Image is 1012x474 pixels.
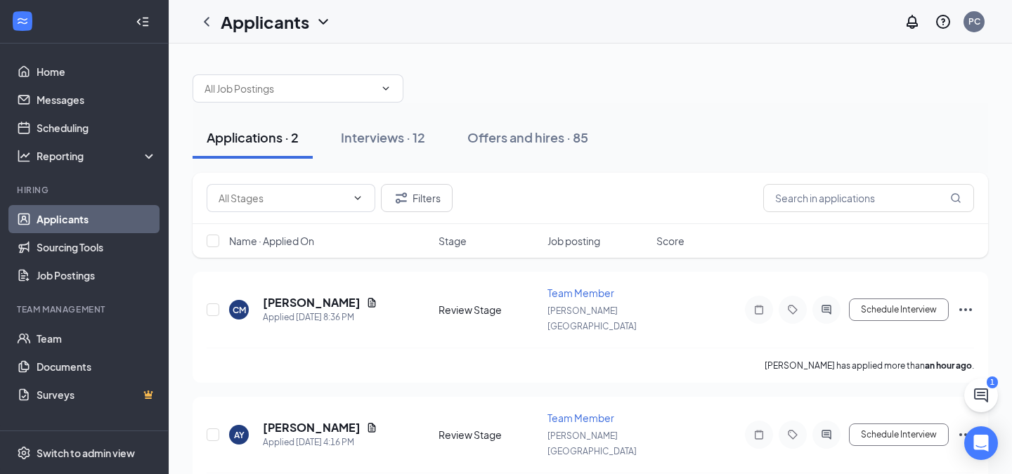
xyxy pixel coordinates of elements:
svg: Filter [393,190,410,206]
span: Stage [439,234,467,248]
svg: Settings [17,446,31,460]
svg: Tag [784,429,801,440]
input: All Job Postings [205,81,375,96]
svg: Document [366,422,377,433]
div: PC [968,15,980,27]
svg: Note [751,304,767,315]
svg: Tag [784,304,801,315]
span: Score [656,234,685,248]
div: Switch to admin view [37,446,135,460]
svg: Note [751,429,767,440]
a: Messages [37,86,157,114]
a: Scheduling [37,114,157,142]
div: Review Stage [439,303,539,317]
div: Interviews · 12 [341,129,425,146]
svg: Analysis [17,149,31,163]
span: [PERSON_NAME][GEOGRAPHIC_DATA] [547,305,637,331]
h5: [PERSON_NAME] [263,420,361,435]
h5: [PERSON_NAME] [263,295,361,310]
span: Name · Applied On [229,234,314,248]
svg: WorkstreamLogo [15,14,30,28]
h1: Applicants [221,10,309,34]
button: Filter Filters [381,184,453,212]
svg: ActiveChat [818,429,835,440]
a: Documents [37,353,157,381]
svg: Document [366,297,377,308]
span: Team Member [547,412,614,424]
svg: ChevronLeft [198,13,215,30]
div: Applications · 2 [207,129,299,146]
span: Job posting [547,234,600,248]
b: an hour ago [925,360,972,371]
div: 1 [987,376,998,388]
input: All Stages [219,190,346,206]
a: Applicants [37,205,157,233]
a: Team [37,324,157,353]
p: [PERSON_NAME] has applied more than . [765,360,974,371]
div: Hiring [17,184,154,196]
span: [PERSON_NAME][GEOGRAPHIC_DATA] [547,430,637,456]
svg: Notifications [904,13,921,30]
svg: Collapse [136,15,150,29]
svg: ChevronDown [315,13,332,30]
input: Search in applications [763,184,974,212]
div: Team Management [17,303,154,315]
a: SurveysCrown [37,381,157,409]
div: CM [233,304,246,316]
span: Team Member [547,287,614,299]
svg: Ellipses [957,301,974,318]
a: Sourcing Tools [37,233,157,261]
svg: MagnifyingGlass [950,192,961,204]
svg: ActiveChat [818,304,835,315]
div: AY [234,429,245,441]
div: Open Intercom Messenger [964,426,998,460]
svg: ChevronDown [380,83,391,94]
svg: ChevronDown [352,192,363,204]
div: Applied [DATE] 4:16 PM [263,435,377,449]
div: Reporting [37,149,157,163]
svg: Ellipses [957,426,974,443]
svg: ChatActive [973,387,990,404]
a: Job Postings [37,261,157,289]
svg: QuestionInfo [935,13,952,30]
div: Offers and hires · 85 [467,129,588,146]
button: ChatActive [964,378,998,412]
a: Home [37,58,157,86]
button: Schedule Interview [849,423,949,446]
div: Applied [DATE] 8:36 PM [263,310,377,324]
div: Review Stage [439,428,539,442]
button: Schedule Interview [849,298,949,321]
